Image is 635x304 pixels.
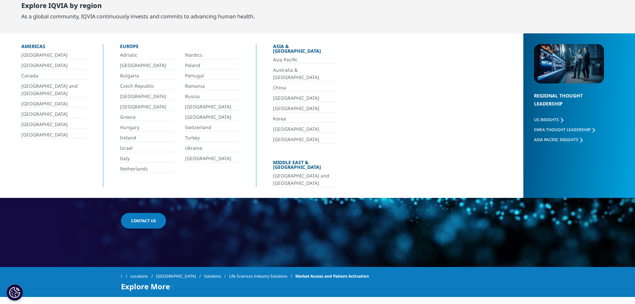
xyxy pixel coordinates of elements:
[185,93,239,100] a: Russia
[229,270,295,282] a: Life Sciences Industry Solutions
[21,121,86,128] a: [GEOGRAPHIC_DATA]
[185,124,239,131] a: Switzerland
[534,92,604,116] div: Regional Thought Leadership
[120,134,174,142] a: Ireland
[534,44,604,83] img: 2093_analyzing-data-using-big-screen-display-and-laptop.png
[21,131,86,139] a: [GEOGRAPHIC_DATA]
[6,284,23,301] button: Cookie Settings
[120,103,174,111] a: [GEOGRAPHIC_DATA]
[120,44,239,51] div: Europe
[21,110,86,118] a: [GEOGRAPHIC_DATA]
[120,82,174,90] a: Czech Republic
[534,117,563,122] a: US Insights
[273,172,337,187] a: [GEOGRAPHIC_DATA] and [GEOGRAPHIC_DATA]
[21,12,255,20] div: As a global community, IQVIA continuously invests and commits to advancing human health.
[273,84,337,92] a: China
[204,270,229,282] a: Solutions
[273,115,337,123] a: Korea
[21,100,86,108] a: [GEOGRAPHIC_DATA]
[185,155,239,163] a: [GEOGRAPHIC_DATA]
[21,2,255,12] div: Explore IQVIA by region
[120,62,174,69] a: [GEOGRAPHIC_DATA]
[21,51,86,59] a: [GEOGRAPHIC_DATA]
[21,82,86,97] a: [GEOGRAPHIC_DATA] and [GEOGRAPHIC_DATA]
[185,72,239,80] a: Portugal
[185,113,239,121] a: [GEOGRAPHIC_DATA]
[185,144,239,152] a: Ukraine
[21,62,86,69] a: [GEOGRAPHIC_DATA]
[185,51,239,59] a: Nordics
[121,282,170,290] span: Explore More
[120,51,174,59] a: Adriatic
[534,137,578,142] span: Asia Pacific Insights
[273,44,337,56] div: Asia & [GEOGRAPHIC_DATA]
[273,94,337,102] a: [GEOGRAPHIC_DATA]
[534,117,559,122] span: US Insights
[185,134,239,142] a: Turkey
[273,125,337,133] a: [GEOGRAPHIC_DATA]
[120,144,174,152] a: Israel
[534,137,583,142] a: Asia Pacific Insights
[21,72,86,80] a: Canada
[273,66,337,81] a: Australia & [GEOGRAPHIC_DATA]
[273,105,337,112] a: [GEOGRAPHIC_DATA]
[120,113,174,121] a: Greece
[120,93,174,100] a: [GEOGRAPHIC_DATA]
[21,44,86,51] div: Americas
[156,270,204,282] a: [GEOGRAPHIC_DATA]
[131,218,156,224] span: contact us
[185,103,239,111] a: [GEOGRAPHIC_DATA]
[273,56,337,64] a: Asia Pacific
[534,127,591,132] span: EMEA Thought Leadership
[273,136,337,143] a: [GEOGRAPHIC_DATA]
[120,165,174,173] a: Netherlands
[121,213,166,229] a: contact us
[120,155,174,163] a: Italy
[273,160,337,172] div: Middle East & [GEOGRAPHIC_DATA]
[130,270,156,282] a: Locations
[120,72,174,80] a: Bulgaria
[185,82,239,90] a: Romania
[120,124,174,131] a: Hungary
[185,62,239,69] a: Poland
[534,127,595,132] a: EMEA Thought Leadership
[295,270,369,282] span: Market Access and Patient Activation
